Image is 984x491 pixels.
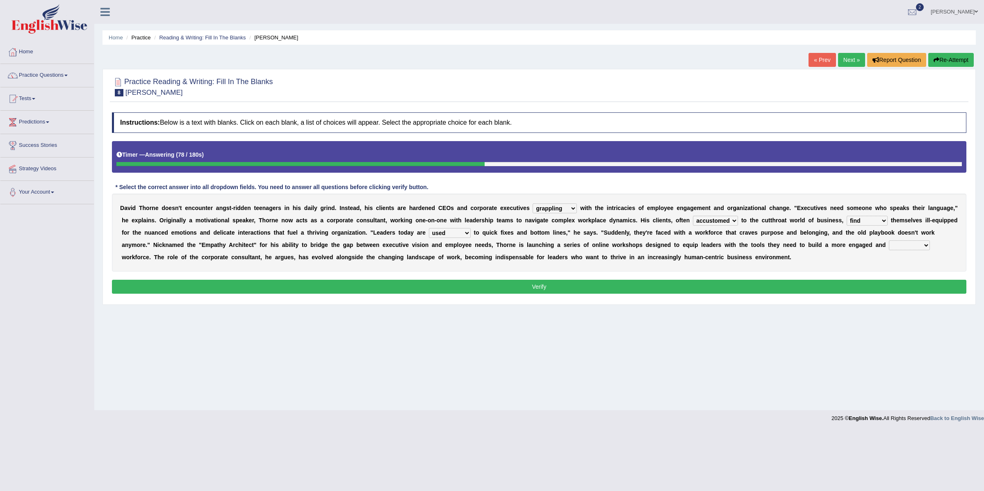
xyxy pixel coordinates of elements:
[286,205,289,211] b: n
[837,205,840,211] b: e
[418,205,422,211] b: d
[311,205,312,211] b: i
[667,205,670,211] b: e
[151,217,155,224] b: s
[492,205,494,211] b: t
[731,205,733,211] b: r
[632,205,635,211] b: s
[783,205,786,211] b: g
[814,205,816,211] b: t
[403,205,406,211] b: e
[228,217,229,224] b: l
[758,205,761,211] b: n
[112,280,966,294] button: Verify
[219,205,223,211] b: n
[159,34,246,41] a: Reading & Writing: Fill In The Blanks
[152,205,155,211] b: n
[176,217,180,224] b: a
[259,205,262,211] b: e
[128,205,131,211] b: v
[779,205,783,211] b: n
[207,217,211,224] b: v
[173,217,176,224] b: n
[708,205,711,211] b: t
[865,205,869,211] b: n
[947,205,950,211] b: g
[638,205,642,211] b: o
[765,205,766,211] b: l
[486,205,488,211] b: r
[221,217,225,224] b: n
[616,205,617,211] b: i
[246,217,249,224] b: k
[586,205,588,211] b: t
[650,205,655,211] b: m
[200,217,204,224] b: o
[740,205,743,211] b: n
[816,205,818,211] b: i
[720,205,724,211] b: d
[237,205,241,211] b: d
[389,205,391,211] b: t
[446,205,451,211] b: O
[179,205,180,211] b: '
[364,205,368,211] b: h
[171,217,173,224] b: i
[198,205,202,211] b: u
[273,205,276,211] b: e
[146,205,150,211] b: o
[624,205,627,211] b: c
[356,205,360,211] b: d
[923,205,925,211] b: r
[875,205,880,211] b: w
[331,205,335,211] b: d
[341,205,345,211] b: n
[464,205,467,211] b: d
[168,217,171,224] b: g
[850,205,854,211] b: o
[804,205,807,211] b: e
[494,205,497,211] b: e
[794,205,797,211] b: "
[120,205,124,211] b: D
[269,205,273,211] b: g
[169,205,172,211] b: e
[145,151,175,158] b: Answering
[906,205,909,211] b: s
[642,205,644,211] b: f
[180,205,182,211] b: t
[183,217,186,224] b: y
[211,205,213,211] b: r
[879,205,883,211] b: h
[132,217,135,224] b: e
[166,217,168,224] b: i
[818,205,821,211] b: v
[132,205,136,211] b: d
[360,205,361,211] b: ,
[298,205,301,211] b: s
[254,217,255,224] b: ,
[507,205,510,211] b: e
[304,205,308,211] b: d
[383,205,386,211] b: e
[690,205,694,211] b: g
[810,205,814,211] b: u
[717,205,721,211] b: n
[321,205,324,211] b: g
[903,205,906,211] b: k
[676,205,680,211] b: e
[143,217,146,224] b: a
[697,205,702,211] b: m
[141,217,143,224] b: l
[230,205,232,211] b: t
[608,205,612,211] b: n
[736,205,740,211] b: a
[621,205,624,211] b: a
[189,217,192,224] b: a
[401,205,403,211] b: r
[214,217,216,224] b: t
[890,205,893,211] b: s
[216,205,219,211] b: a
[500,205,503,211] b: e
[244,205,247,211] b: e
